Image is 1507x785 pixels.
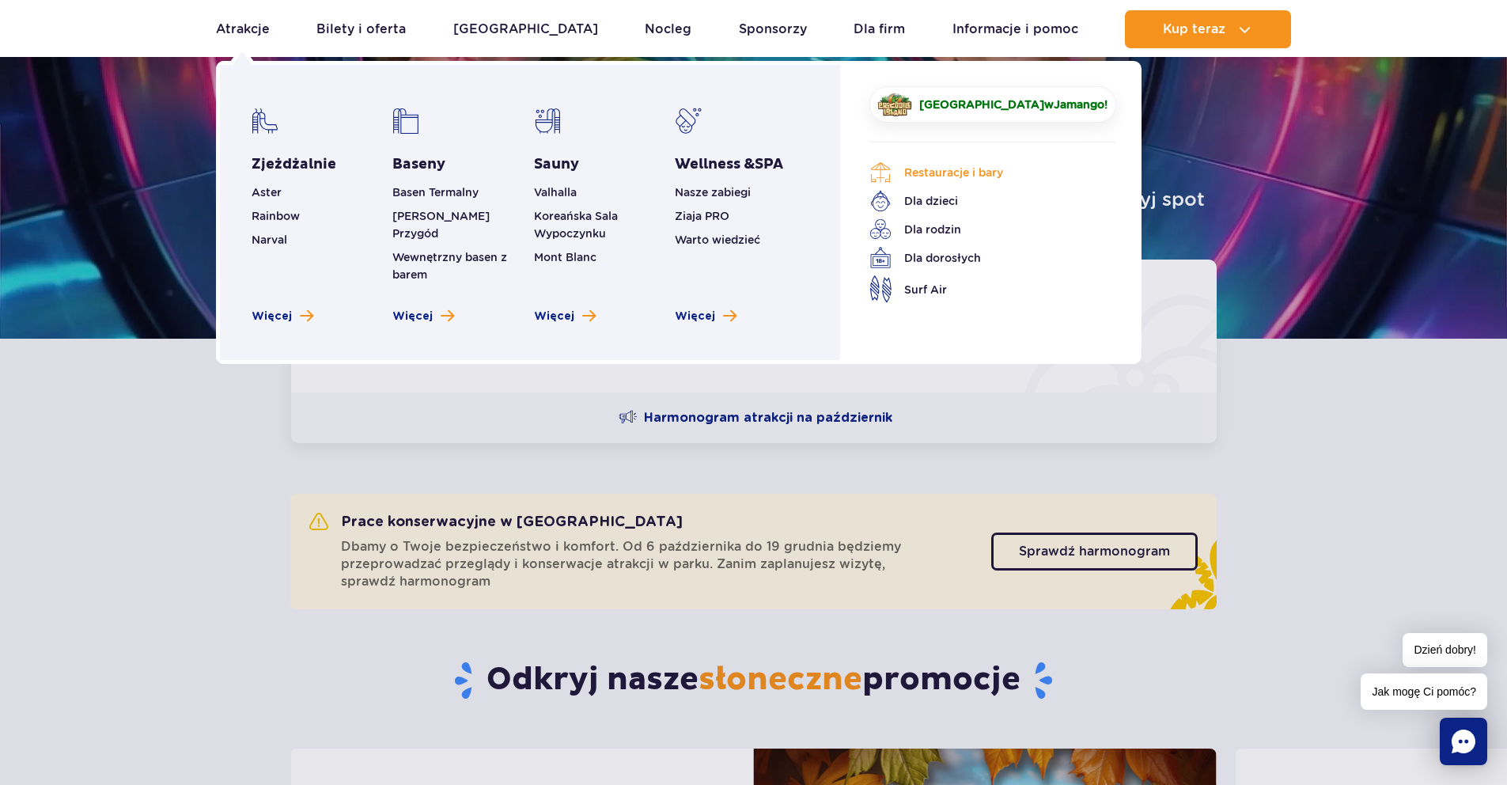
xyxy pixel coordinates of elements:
[869,275,1092,303] a: Surf Air
[1125,10,1291,48] button: Kup teraz
[869,247,1092,269] a: Dla dorosłych
[675,309,715,324] span: Więcej
[392,186,479,199] a: Basen Termalny
[392,309,433,324] span: Więcej
[252,155,336,174] a: Zjeżdżalnie
[392,251,507,281] a: Wewnętrzny basen z barem
[675,210,729,222] a: Ziaja PRO
[920,97,1108,112] span: w !
[316,10,406,48] a: Bilety i oferta
[675,309,736,324] a: Zobacz więcej Wellness & SPA
[252,186,282,199] a: Aster
[645,10,691,48] a: Nocleg
[755,155,783,173] span: SPA
[869,86,1116,123] a: [GEOGRAPHIC_DATA]wJamango!
[392,309,454,324] a: Zobacz więcej basenów
[869,218,1092,241] a: Dla rodzin
[534,251,596,264] a: Mont Blanc
[392,155,445,174] a: Baseny
[952,10,1078,48] a: Informacje i pomoc
[854,10,905,48] a: Dla firm
[392,210,490,240] a: [PERSON_NAME] Przygód
[453,10,598,48] a: [GEOGRAPHIC_DATA]
[534,186,577,199] a: Valhalla
[252,233,287,246] a: Narval
[534,155,579,174] a: Sauny
[534,210,618,240] a: Koreańska Sala Wypoczynku
[252,309,292,324] span: Więcej
[1054,98,1104,111] span: Jamango
[904,281,947,298] span: Surf Air
[1361,673,1487,710] span: Jak mogę Ci pomóc?
[252,210,300,222] a: Rainbow
[534,309,574,324] span: Więcej
[675,155,783,173] span: Wellness &
[675,233,760,246] a: Warto wiedzieć
[216,10,270,48] a: Atrakcje
[675,186,751,199] a: Nasze zabiegi
[739,10,807,48] a: Sponsorzy
[534,309,596,324] a: Zobacz więcej saun
[869,190,1092,212] a: Dla dzieci
[869,161,1092,184] a: Restauracje i bary
[1163,22,1225,36] span: Kup teraz
[1403,633,1487,667] span: Dzień dobry!
[919,98,1044,111] span: [GEOGRAPHIC_DATA]
[252,309,313,324] a: Zobacz więcej zjeżdżalni
[1440,718,1487,765] div: Chat
[675,155,783,174] a: Wellness &SPA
